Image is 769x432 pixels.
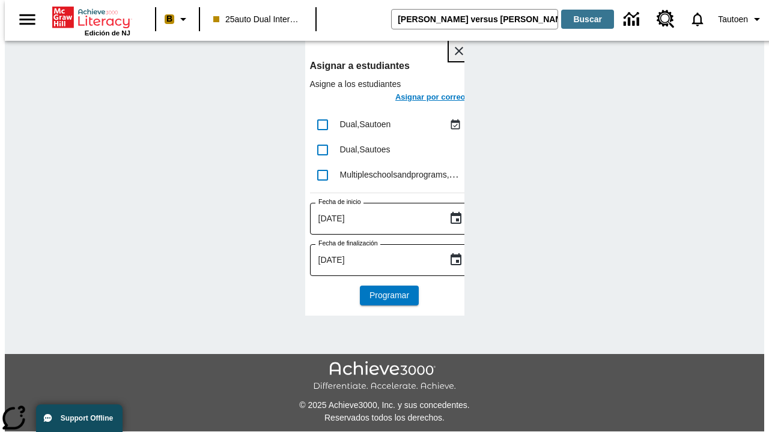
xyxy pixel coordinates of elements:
[10,2,45,37] button: Abrir el menú lateral
[310,78,469,90] p: Asigne a los estudiantes
[310,244,439,276] input: DD-MMMM-YYYY
[318,239,378,248] label: Fecha de finalización
[713,8,769,30] button: Perfil/Configuración
[36,404,123,432] button: Support Offline
[160,8,195,30] button: Boost El color de la clase es melocotón. Cambiar el color de la clase.
[52,4,130,37] div: Portada
[340,119,391,129] span: Dual , Sautoen
[5,399,764,412] p: © 2025 Achieve3000, Inc. y sus concedentes.
[318,197,361,206] label: Fecha de inicio
[85,29,130,37] span: Edición de NJ
[340,169,464,181] div: Multipleschoolsandprograms, Sautoen
[446,116,464,134] button: Asignado 14 ago al 14 ago
[340,143,464,156] div: Dual, Sautoes
[213,13,302,26] span: 25auto Dual International
[449,41,469,61] button: Cerrar
[166,11,172,26] span: B
[310,58,469,74] h6: Asignar a estudiantes
[561,10,614,29] button: Buscar
[369,289,409,302] span: Programar
[313,361,456,392] img: Achieve3000 Differentiate Accelerate Achieve
[340,118,446,131] div: Dual, Sautoen
[395,91,466,104] h6: Asignar por correo
[52,5,130,29] a: Portada
[444,248,468,272] button: Choose date, selected date is 14 ago 2025
[392,90,469,107] button: Asignar por correo
[305,36,464,316] div: lesson details
[392,10,558,29] input: Buscar campo
[61,414,113,422] span: Support Offline
[649,3,682,35] a: Centro de recursos, Se abrirá en una pestaña nueva.
[718,13,748,26] span: Tautoen
[616,3,649,36] a: Centro de información
[310,203,439,235] input: DD-MMMM-YYYY
[5,412,764,424] p: Reservados todos los derechos.
[340,145,391,154] span: Dual , Sautoes
[682,4,713,35] a: Notificaciones
[360,286,419,305] button: Programar
[340,169,481,179] span: Multipleschoolsandprograms , Sautoen
[444,206,468,230] button: Choose date, selected date is 14 ago 2025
